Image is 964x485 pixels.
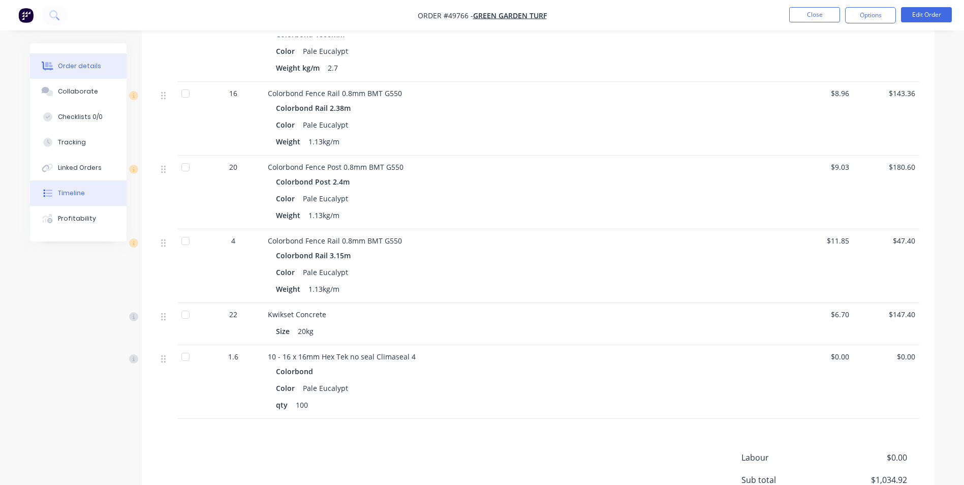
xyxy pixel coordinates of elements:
img: Factory [18,8,34,23]
div: 2.7 [324,60,342,75]
div: Colorbond [276,364,317,379]
div: Collaborate [58,87,98,96]
div: Pale Eucalypt [299,44,352,58]
button: Linked Orders [30,155,127,180]
div: Checklists 0/0 [58,112,103,122]
div: Pale Eucalypt [299,191,352,206]
span: $11.85 [791,235,849,246]
div: Pale Eucalypt [299,381,352,396]
button: Checklists 0/0 [30,104,127,130]
button: Tracking [30,130,127,155]
div: Size [276,324,294,339]
div: Profitability [58,214,96,223]
div: Color [276,44,299,58]
span: $0.00 [791,351,849,362]
button: Timeline [30,180,127,206]
div: Weight kg/m [276,60,324,75]
div: Colorbond Rail 2.38m [276,101,355,115]
button: Close [789,7,840,22]
span: Labour [741,451,832,464]
div: Color [276,381,299,396]
span: $143.36 [857,88,915,99]
div: Pale Eucalypt [299,265,352,280]
span: Colorbond Fence Rail 0.8mm BMT G550 [268,88,402,98]
a: Green Garden Turf [473,11,547,20]
div: Weight [276,282,304,296]
button: Order details [30,53,127,79]
div: Linked Orders [58,163,102,172]
span: $9.03 [791,162,849,172]
span: $147.40 [857,309,915,320]
div: Weight [276,134,304,149]
span: Colorbond Fence Rail 0.8mm BMT G550 [268,236,402,246]
div: qty [276,398,292,412]
div: 1.13kg/m [304,282,344,296]
span: $8.96 [791,88,849,99]
span: 20 [229,162,237,172]
button: Collaborate [30,79,127,104]
span: Order #49766 - [418,11,473,20]
span: $6.70 [791,309,849,320]
span: $0.00 [857,351,915,362]
span: 4 [231,235,235,246]
button: Profitability [30,206,127,231]
div: Order details [58,62,101,71]
div: Color [276,117,299,132]
div: 1.13kg/m [304,134,344,149]
button: Options [845,7,896,23]
span: 22 [229,309,237,320]
span: $47.40 [857,235,915,246]
span: Kwikset Concrete [268,310,326,319]
div: Color [276,191,299,206]
span: 10 - 16 x 16mm Hex Tek no seal Climaseal 4 [268,352,416,361]
div: 100 [292,398,312,412]
span: Colorbond Fence Post 0.8mm BMT G550 [268,162,403,172]
div: Weight [276,208,304,223]
div: Tracking [58,138,86,147]
span: 16 [229,88,237,99]
div: Timeline [58,189,85,198]
div: Color [276,265,299,280]
div: Pale Eucalypt [299,117,352,132]
div: Colorbond Rail 3.15m [276,248,355,263]
span: 1.6 [228,351,238,362]
div: 20kg [294,324,318,339]
div: Colorbond Post 2.4m [276,174,354,189]
span: $180.60 [857,162,915,172]
button: Edit Order [901,7,952,22]
span: $0.00 [831,451,907,464]
div: 1.13kg/m [304,208,344,223]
